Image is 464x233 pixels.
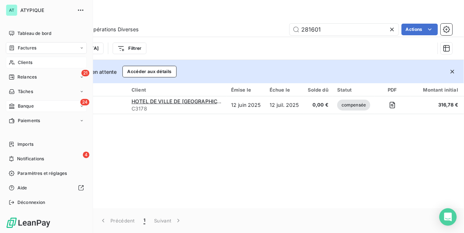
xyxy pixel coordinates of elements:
[17,185,27,191] span: Aide
[80,99,89,105] span: 24
[18,45,36,51] span: Factures
[308,101,328,109] span: 0,00 €
[6,217,51,229] img: Logo LeanPay
[122,66,176,77] button: Accéder aux détails
[231,87,261,93] div: Émise le
[337,100,370,111] span: compensée
[20,7,73,13] span: ATYPIQUE
[402,24,438,35] button: Actions
[17,170,67,177] span: Paramètres et réglages
[18,88,33,95] span: Tâches
[270,87,299,93] div: Échue le
[17,30,51,37] span: Tableau de bord
[439,208,457,226] div: Open Intercom Messenger
[139,213,150,228] button: 1
[150,213,186,228] button: Suivant
[18,103,34,109] span: Banque
[17,141,33,148] span: Imports
[113,43,146,54] button: Filtrer
[18,59,32,66] span: Clients
[6,182,87,194] a: Aide
[144,217,145,224] span: 1
[227,96,265,114] td: 12 juin 2025
[89,26,138,33] span: Opérations Diverses
[337,87,370,93] div: Statut
[6,4,17,16] div: AT
[132,87,222,93] div: Client
[95,213,139,228] button: Précédent
[308,87,328,93] div: Solde dû
[290,24,399,35] input: Rechercher
[379,87,406,93] div: PDF
[17,74,37,80] span: Relances
[132,105,222,112] span: C3178
[265,96,303,114] td: 12 juil. 2025
[18,117,40,124] span: Paiements
[81,70,89,76] span: 21
[17,156,44,162] span: Notifications
[17,199,45,206] span: Déconnexion
[415,87,458,93] div: Montant initial
[415,101,458,109] span: 316,78 €
[132,98,234,104] span: HOTEL DE VILLE DE [GEOGRAPHIC_DATA]
[83,152,89,158] span: 4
